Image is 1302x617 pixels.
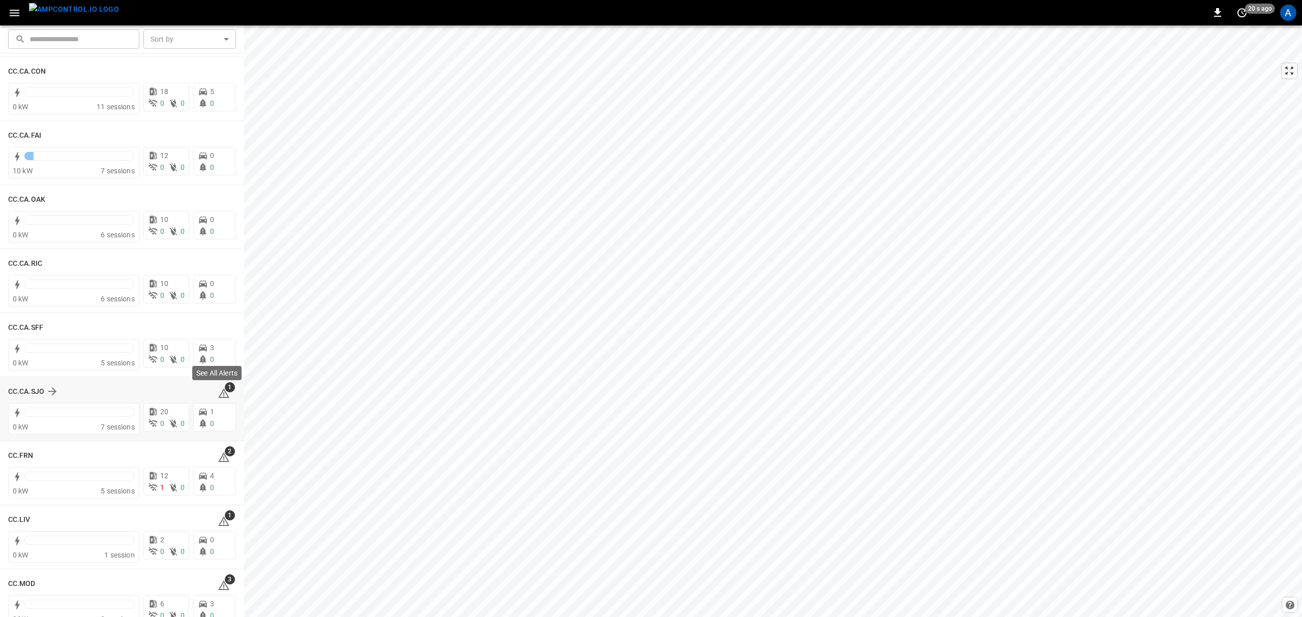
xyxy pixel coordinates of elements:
[160,408,168,416] span: 20
[210,419,214,427] span: 0
[160,227,164,235] span: 0
[101,231,135,239] span: 6 sessions
[210,600,214,608] span: 3
[1280,5,1296,21] div: profile-icon
[210,215,214,224] span: 0
[101,359,135,367] span: 5 sessions
[8,322,43,333] h6: CC.CA.SFF
[210,291,214,299] span: 0
[181,227,185,235] span: 0
[181,163,185,171] span: 0
[8,258,42,269] h6: CC.CA.RIC
[29,3,119,16] img: ampcontrol.io logo
[160,547,164,556] span: 0
[8,450,34,461] h6: CC.FRN
[160,419,164,427] span: 0
[13,551,28,559] span: 0 kW
[210,227,214,235] span: 0
[225,382,235,392] span: 1
[160,151,168,160] span: 12
[13,359,28,367] span: 0 kW
[210,344,214,352] span: 3
[210,87,214,96] span: 5
[210,280,214,288] span: 0
[101,295,135,303] span: 6 sessions
[13,487,28,495] span: 0 kW
[160,344,168,352] span: 10
[8,130,41,141] h6: CC.CA.FAI
[225,446,235,456] span: 2
[101,167,135,175] span: 7 sessions
[160,600,164,608] span: 6
[13,167,33,175] span: 10 kW
[160,536,164,544] span: 2
[210,408,214,416] span: 1
[160,355,164,363] span: 0
[97,103,135,111] span: 11 sessions
[210,536,214,544] span: 0
[210,472,214,480] span: 4
[1245,4,1275,14] span: 20 s ago
[8,514,31,526] h6: CC.LIV
[181,483,185,491] span: 0
[104,551,134,559] span: 1 session
[160,99,164,107] span: 0
[225,510,235,520] span: 1
[13,295,28,303] span: 0 kW
[181,99,185,107] span: 0
[101,487,135,495] span: 5 sessions
[210,163,214,171] span: 0
[8,386,44,397] h6: CC.CA.SJO
[8,66,46,77] h6: CC.CA.CON
[210,151,214,160] span: 0
[160,87,168,96] span: 18
[8,578,36,590] h6: CC.MOD
[13,423,28,431] span: 0 kW
[181,291,185,299] span: 0
[210,483,214,491] span: 0
[160,215,168,224] span: 10
[181,547,185,556] span: 0
[101,423,135,431] span: 7 sessions
[160,291,164,299] span: 0
[196,368,238,378] p: See All Alerts
[181,419,185,427] span: 0
[8,194,45,205] h6: CC.CA.OAK
[160,280,168,288] span: 10
[210,355,214,363] span: 0
[210,99,214,107] span: 0
[225,574,235,584] span: 3
[13,103,28,111] span: 0 kW
[1234,5,1250,21] button: set refresh interval
[160,472,168,480] span: 12
[210,547,214,556] span: 0
[160,163,164,171] span: 0
[181,355,185,363] span: 0
[13,231,28,239] span: 0 kW
[160,483,164,491] span: 1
